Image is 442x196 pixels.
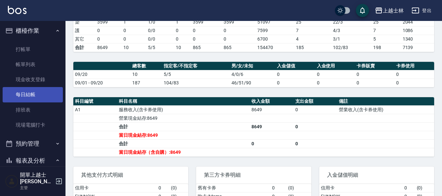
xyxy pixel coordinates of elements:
td: 0 [294,139,338,148]
td: 3599 [96,18,122,26]
span: 入金儲值明細 [327,172,426,178]
td: 護 [73,26,96,35]
td: 4 / 3 [331,26,372,35]
button: 櫃檯作業 [3,22,63,39]
td: 10 [131,70,162,79]
button: 登出 [409,5,434,17]
a: 帳單列表 [3,57,63,72]
td: 1 [174,18,191,26]
div: 上越士林 [383,7,404,15]
td: 0 [275,79,315,87]
td: 0 [174,26,191,35]
button: 報表及分析 [3,152,63,169]
td: 7 [372,26,401,35]
td: 營業收入(含卡券使用) [337,105,434,114]
td: 5 [372,35,401,43]
th: 科目編號 [73,97,117,106]
td: 6700 [256,35,294,43]
td: 8649 [250,105,294,114]
td: 0 [122,35,147,43]
td: 10 [174,43,191,52]
td: 0 [250,139,294,148]
td: 51097 [256,18,294,26]
span: 其他支付方式明細 [81,172,180,178]
td: 3 / 1 [331,35,372,43]
td: 合計 [73,43,96,52]
td: 0 [294,122,338,131]
td: 8649 [250,122,294,131]
td: 0 [222,35,256,43]
td: 0 [157,184,169,192]
th: 入金儲值 [275,62,315,70]
td: 0 [395,79,434,87]
td: 09/20 [73,70,131,79]
td: 4 [294,35,332,43]
td: 5/5 [146,43,174,52]
button: save [356,4,369,17]
td: 187 [131,79,162,87]
td: 104/83 [162,79,230,87]
td: 09/01 - 09/20 [73,79,131,87]
span: 第三方卡券明細 [204,172,303,178]
td: 865 [222,43,256,52]
td: 0 [294,105,338,114]
td: ( 0 ) [286,184,311,192]
td: 服務收入(含卡券使用) [117,105,250,114]
td: 0 [403,184,415,192]
a: 每日結帳 [3,87,63,102]
td: 0 [395,70,434,79]
td: 0 [96,35,122,43]
a: 現場電腦打卡 [3,117,63,133]
th: 入金使用 [315,62,355,70]
th: 卡券使用 [395,62,434,70]
td: 865 [191,43,222,52]
td: 7599 [256,26,294,35]
th: 指定客/不指定客 [162,62,230,70]
td: 合計 [117,122,250,131]
td: ( 0 ) [169,184,188,192]
td: 其它 [73,35,96,43]
a: 打帳單 [3,42,63,57]
td: 0 [355,70,395,79]
td: 染 [73,18,96,26]
td: 0 [355,79,395,87]
td: 154470 [256,43,294,52]
td: 0 [191,26,222,35]
td: 1 / 0 [146,18,174,26]
td: 25 [372,18,401,26]
td: 信用卡 [73,184,157,192]
td: 25 [294,18,332,26]
img: Person [5,175,18,188]
th: 備註 [337,97,434,106]
td: 0 [96,26,122,35]
td: 102/83 [331,43,372,52]
td: 0 [315,79,355,87]
td: 5/5 [162,70,230,79]
td: 舊有卡券 [196,184,270,192]
td: 0 [174,35,191,43]
td: 8649 [96,43,122,52]
td: 當日現金結存:8649 [117,131,250,139]
td: 4/0/6 [230,70,275,79]
td: 22 / 3 [331,18,372,26]
a: 排班表 [3,102,63,117]
button: 上越士林 [372,4,406,17]
a: 現金收支登錄 [3,72,63,87]
th: 總客數 [131,62,162,70]
button: 預約管理 [3,135,63,152]
td: 1 [122,18,147,26]
td: 營業現金結存:8649 [117,114,250,122]
th: 男/女/未知 [230,62,275,70]
td: 10 [122,43,147,52]
td: 46/51/90 [230,79,275,87]
th: 科目名稱 [117,97,250,106]
td: 3599 [222,18,256,26]
td: 0 / 0 [146,26,174,35]
table: a dense table [73,62,434,87]
td: 0 [270,184,286,192]
td: ( 0 ) [415,184,434,192]
td: 0 / 0 [146,35,174,43]
td: 198 [372,43,401,52]
td: 0 [122,26,147,35]
td: A1 [73,105,117,114]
